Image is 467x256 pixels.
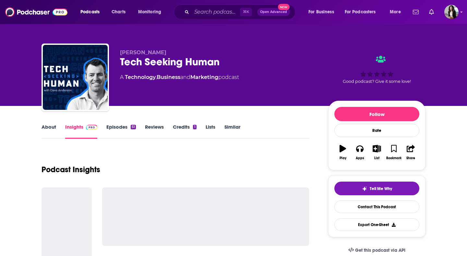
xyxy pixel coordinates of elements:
div: Bookmark [386,156,401,160]
span: [PERSON_NAME] [120,49,166,56]
span: For Podcasters [345,7,376,17]
img: Podchaser Pro [86,125,97,130]
div: A podcast [120,73,239,81]
div: Apps [356,156,364,160]
button: Share [402,141,419,164]
a: Business [157,74,180,80]
a: Marketing [190,74,218,80]
div: List [374,156,379,160]
div: Play [340,156,346,160]
button: tell me why sparkleTell Me Why [334,182,419,195]
button: Apps [351,141,368,164]
div: Search podcasts, credits, & more... [180,5,302,19]
span: , [156,74,157,80]
span: Monitoring [138,7,161,17]
button: Bookmark [385,141,402,164]
span: More [390,7,401,17]
span: For Business [308,7,334,17]
span: Open Advanced [260,10,287,14]
div: Good podcast? Give it some love! [328,49,425,90]
a: Charts [107,7,129,17]
span: Get this podcast via API [355,248,405,253]
button: Show profile menu [444,5,459,19]
a: Show notifications dropdown [426,6,437,18]
a: Episodes51 [106,124,136,139]
button: open menu [134,7,170,17]
a: Similar [224,124,240,139]
div: Rate [334,124,419,137]
button: open menu [385,7,409,17]
span: Charts [112,7,126,17]
button: open menu [76,7,108,17]
h1: Podcast Insights [42,165,100,174]
button: Play [334,141,351,164]
input: Search podcasts, credits, & more... [192,7,240,17]
img: tell me why sparkle [362,186,367,191]
span: Good podcast? Give it some love! [343,79,411,84]
button: Export One-Sheet [334,218,419,231]
button: open menu [341,7,385,17]
span: Tell Me Why [370,186,392,191]
a: Show notifications dropdown [410,6,421,18]
a: InsightsPodchaser Pro [65,124,97,139]
span: ⌘ K [240,8,252,16]
img: Tech Seeking Human [43,45,108,110]
div: Share [406,156,415,160]
button: Follow [334,107,419,121]
img: Podchaser - Follow, Share and Rate Podcasts [5,6,67,18]
a: About [42,124,56,139]
a: Credits1 [173,124,196,139]
div: 51 [131,125,136,129]
a: Technology [125,74,156,80]
a: Lists [206,124,215,139]
button: Open AdvancedNew [257,8,290,16]
a: Contact This Podcast [334,200,419,213]
div: 1 [193,125,196,129]
span: New [278,4,290,10]
button: List [368,141,385,164]
img: User Profile [444,5,459,19]
span: Podcasts [80,7,100,17]
button: open menu [304,7,342,17]
span: Logged in as ElizabethCole [444,5,459,19]
span: and [180,74,190,80]
a: Reviews [145,124,164,139]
